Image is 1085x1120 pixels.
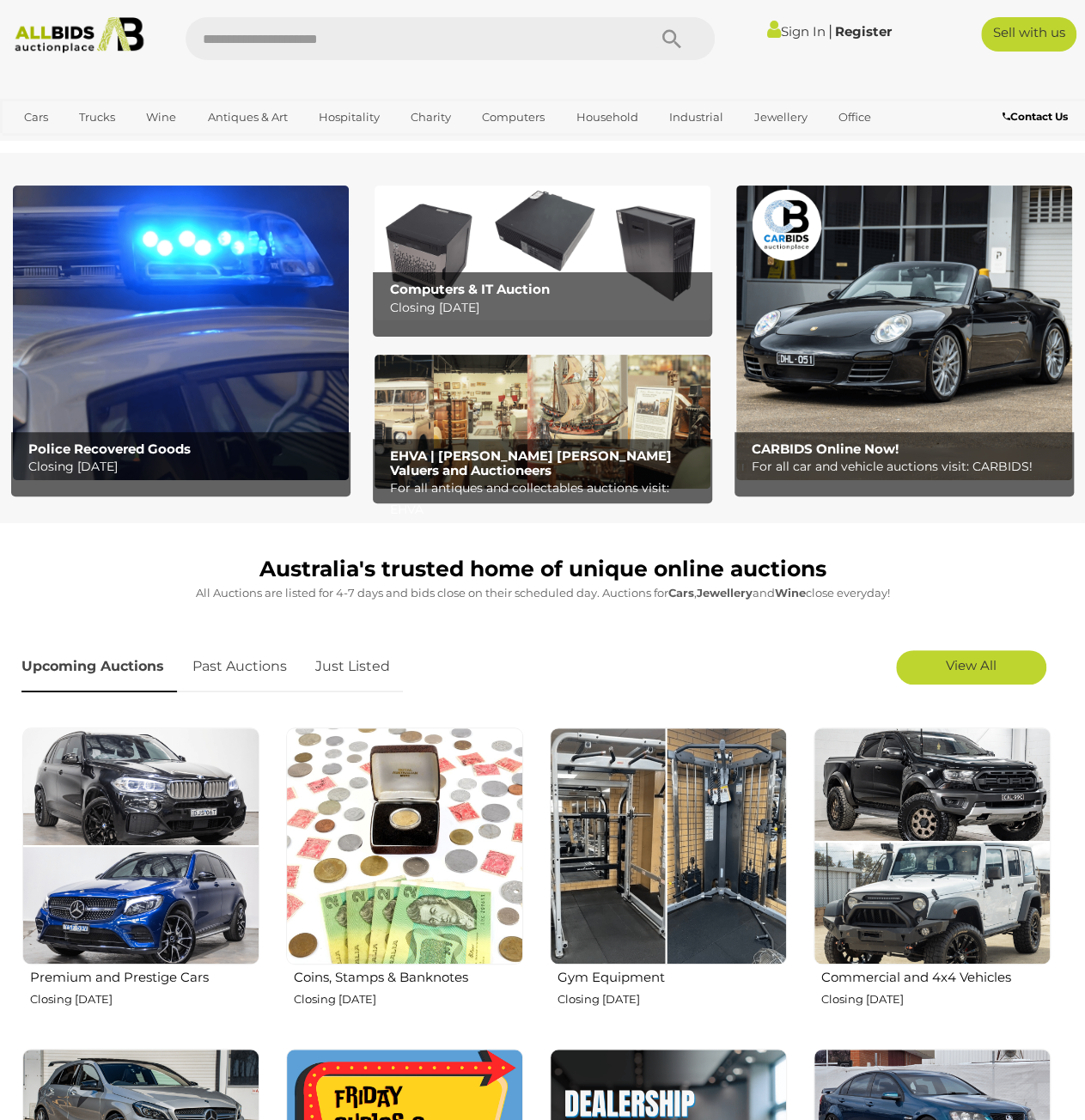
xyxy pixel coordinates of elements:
img: CARBIDS Online Now! [736,186,1072,480]
a: Just Listed [302,642,403,692]
b: Contact Us [1003,110,1068,123]
a: Trucks [68,103,126,131]
a: Sign In [767,23,826,40]
p: Closing [DATE] [294,989,523,1009]
a: Computers [471,103,556,131]
img: Gym Equipment [550,727,787,965]
a: EHVA | Evans Hastings Valuers and Auctioneers EHVA | [PERSON_NAME] [PERSON_NAME] Valuers and Auct... [375,355,710,490]
b: CARBIDS Online Now! [752,441,899,457]
a: CARBIDS Online Now! CARBIDS Online Now! For all car and vehicle auctions visit: CARBIDS! [736,186,1072,480]
a: Past Auctions [180,642,300,692]
strong: Jewellery [697,586,753,600]
p: Closing [DATE] [30,989,259,1009]
h2: Commercial and 4x4 Vehicles [821,966,1051,985]
a: [GEOGRAPHIC_DATA] [79,131,223,160]
a: Jewellery [743,103,819,131]
a: Sports [13,131,70,160]
h2: Gym Equipment [558,966,787,985]
img: EHVA | Evans Hastings Valuers and Auctioneers [375,355,710,490]
b: Police Recovered Goods [28,441,191,457]
a: Gym Equipment Closing [DATE] [549,727,787,1035]
img: Commercial and 4x4 Vehicles [814,727,1051,965]
p: Closing [DATE] [821,989,1051,1009]
img: Coins, Stamps & Banknotes [286,727,523,965]
h2: Coins, Stamps & Banknotes [294,966,523,985]
img: Computers & IT Auction [375,186,710,320]
a: Industrial [658,103,735,131]
a: Commercial and 4x4 Vehicles Closing [DATE] [813,727,1051,1035]
p: Closing [DATE] [28,456,343,478]
p: For all antiques and collectables auctions visit: EHVA [390,478,704,520]
h2: Premium and Prestige Cars [30,966,259,985]
img: Allbids.com.au [8,17,151,53]
a: Police Recovered Goods Police Recovered Goods Closing [DATE] [13,186,349,480]
span: View All [946,657,997,673]
strong: Wine [775,586,806,600]
a: Premium and Prestige Cars Closing [DATE] [21,727,259,1035]
a: Hospitality [308,103,391,131]
a: Wine [135,103,187,131]
a: Contact Us [1003,107,1072,126]
a: Office [827,103,882,131]
button: Search [629,17,715,60]
p: Closing [DATE] [558,989,787,1009]
span: | [828,21,832,40]
a: Charity [399,103,462,131]
a: View All [896,650,1046,685]
a: Upcoming Auctions [21,642,177,692]
p: For all car and vehicle auctions visit: CARBIDS! [752,456,1066,478]
a: Sell with us [981,17,1076,52]
b: Computers & IT Auction [390,281,550,297]
p: Closing [DATE] [390,297,704,319]
img: Police Recovered Goods [13,186,349,480]
a: Computers & IT Auction Computers & IT Auction Closing [DATE] [375,186,710,320]
a: Cars [13,103,59,131]
strong: Cars [668,586,694,600]
p: All Auctions are listed for 4-7 days and bids close on their scheduled day. Auctions for , and cl... [21,583,1064,603]
a: Antiques & Art [197,103,299,131]
a: Coins, Stamps & Banknotes Closing [DATE] [285,727,523,1035]
img: Premium and Prestige Cars [22,727,259,965]
a: Household [565,103,649,131]
b: EHVA | [PERSON_NAME] [PERSON_NAME] Valuers and Auctioneers [390,447,672,478]
h1: Australia's trusted home of unique online auctions [21,557,1064,581]
a: Register [835,23,892,40]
